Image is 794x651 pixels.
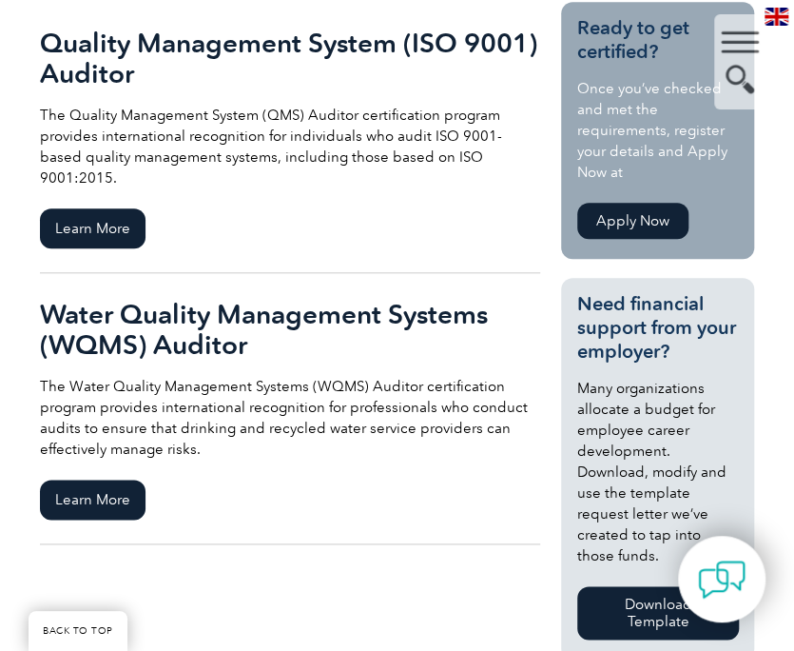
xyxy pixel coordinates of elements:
img: en [765,8,788,26]
img: contact-chat.png [698,556,746,603]
p: The Quality Management System (QMS) Auditor certification program provides international recognit... [40,105,540,188]
h2: Quality Management System (ISO 9001) Auditor [40,28,540,89]
p: Many organizations allocate a budget for employee career development. Download, modify and use th... [577,378,739,566]
a: Download Template [577,586,739,640]
a: Water Quality Management Systems (WQMS) Auditor The Water Quality Management Systems (WQMS) Audit... [40,273,540,544]
a: Quality Management System (ISO 9001) Auditor The Quality Management System (QMS) Auditor certific... [40,2,540,273]
a: BACK TO TOP [29,611,127,651]
h3: Need financial support from your employer? [577,292,739,364]
h2: Water Quality Management Systems (WQMS) Auditor [40,299,540,360]
p: The Water Quality Management Systems (WQMS) Auditor certification program provides international ... [40,376,540,460]
span: Learn More [40,480,145,520]
p: Once you’ve checked and met the requirements, register your details and Apply Now at [577,78,739,183]
h3: Ready to get certified? [577,16,739,64]
span: Learn More [40,208,145,248]
a: Apply Now [577,203,688,239]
